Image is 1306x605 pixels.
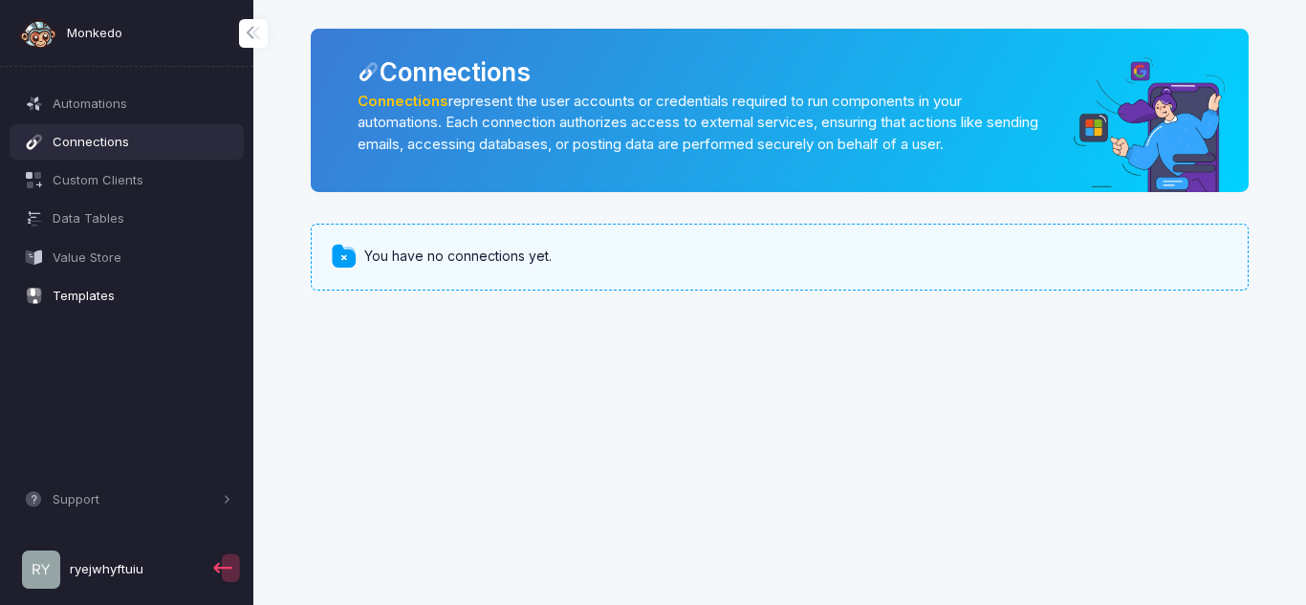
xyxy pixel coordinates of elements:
[53,490,218,509] span: Support
[70,560,143,579] span: ryejwhyftuiu
[19,14,122,53] a: Monkedo
[358,91,1049,155] p: represent the user accounts or credentials required to run components in your automations. Each c...
[10,163,245,198] a: Custom Clients
[53,209,231,228] span: Data Tables
[10,86,245,120] a: Automations
[358,93,448,110] a: Connections
[67,24,122,43] span: Monkedo
[10,240,245,274] a: Value Store
[10,278,245,313] a: Templates
[364,247,552,267] span: You have no connections yet.
[19,14,57,53] img: monkedo-logo-dark.png
[358,54,1221,91] div: Connections
[53,248,231,268] span: Value Store
[22,551,60,589] img: profile
[10,202,245,236] a: Data Tables
[10,483,245,517] button: Support
[53,287,231,306] span: Templates
[10,124,245,159] a: Connections
[53,133,231,152] span: Connections
[53,171,231,190] span: Custom Clients
[10,543,209,597] a: ryejwhyftuiu
[53,95,231,114] span: Automations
